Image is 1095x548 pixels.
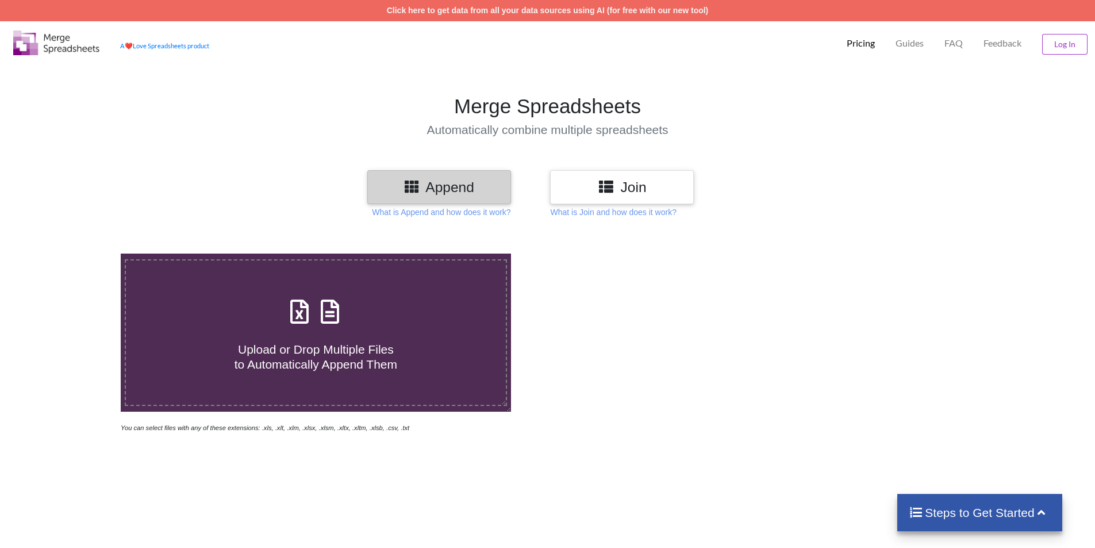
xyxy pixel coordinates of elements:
img: Logo.png [13,30,99,55]
p: Pricing [847,37,875,49]
p: Guides [896,37,924,49]
h4: Steps to Get Started [909,505,1051,520]
i: You can select files with any of these extensions: .xls, .xlt, .xlm, .xlsx, .xlsm, .xltx, .xltm, ... [121,424,409,431]
span: Feedback [983,39,1021,48]
h3: Join [559,179,685,196]
p: What is Join and how does it work? [550,206,676,218]
p: FAQ [944,37,963,49]
h3: Append [376,179,502,196]
a: Click here to get data from all your data sources using AI (for free with our new tool) [387,6,709,15]
button: Log In [1042,34,1088,55]
span: Upload or Drop Multiple Files to Automatically Append Them [235,343,397,370]
span: heart [125,42,133,49]
a: AheartLove Spreadsheets product [120,42,209,49]
p: What is Append and how does it work? [372,206,510,218]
